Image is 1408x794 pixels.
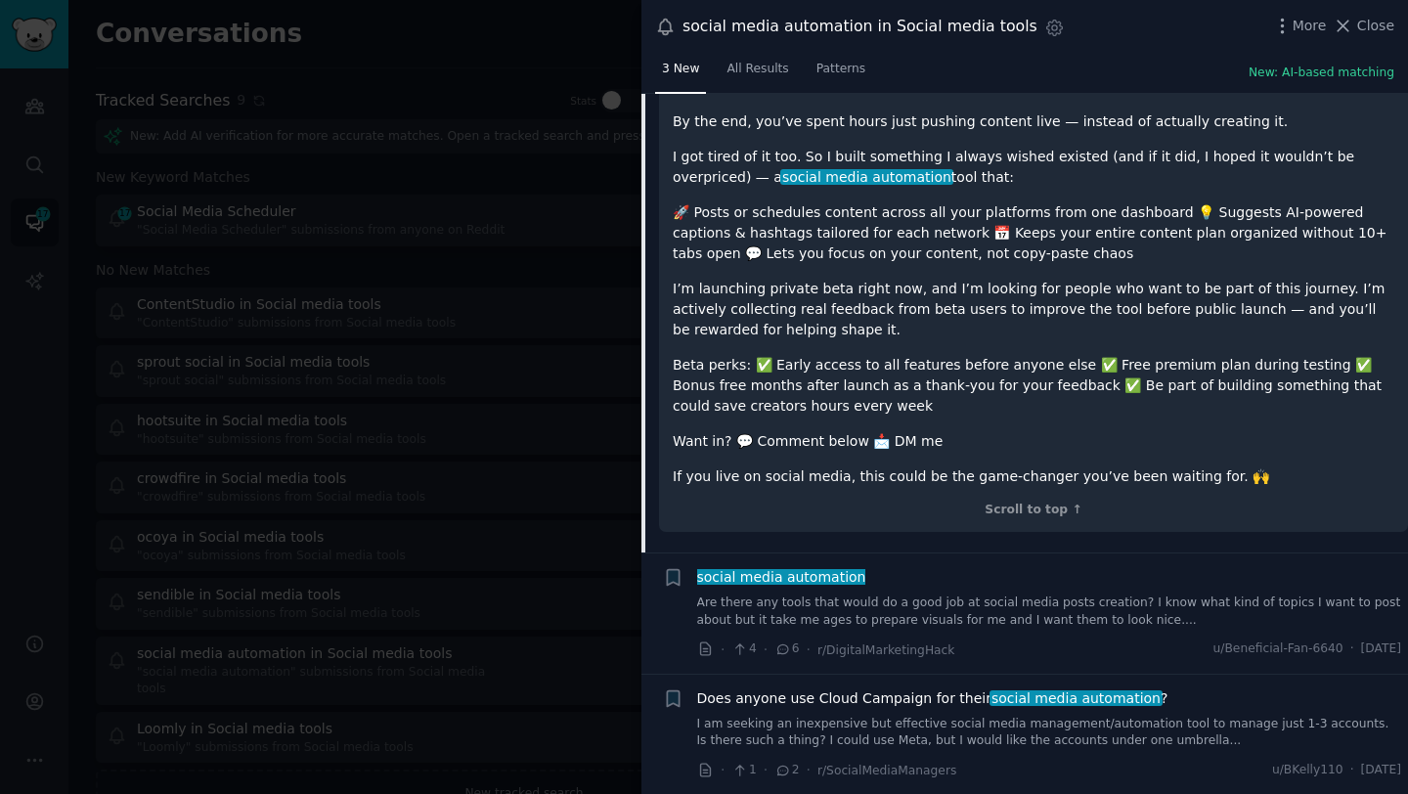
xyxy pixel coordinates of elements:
[655,54,706,94] a: 3 New
[807,760,811,780] span: ·
[682,15,1037,39] div: social media automation in Social media tools
[697,595,1402,629] a: Are there any tools that would do a good job at social media posts creation? I know what kind of ...
[764,760,768,780] span: ·
[817,643,955,657] span: r/DigitalMarketingHack
[673,147,1394,188] p: I got tired of it too. So I built something I always wished existed (and if it did, I hoped it wo...
[990,690,1162,706] span: social media automation
[673,355,1394,417] p: Beta perks: ✅ Early access to all features before anyone else ✅ Free premium plan during testing ...
[673,502,1394,519] div: Scroll to top ↑
[1293,16,1327,36] span: More
[816,61,865,78] span: Patterns
[1333,16,1394,36] button: Close
[1361,762,1401,779] span: [DATE]
[1249,65,1394,82] button: New: AI-based matching
[810,54,872,94] a: Patterns
[1350,640,1354,658] span: ·
[720,54,795,94] a: All Results
[1350,762,1354,779] span: ·
[731,762,756,779] span: 1
[697,716,1402,750] a: I am seeking an inexpensive but effective social media management/automation tool to manage just ...
[721,760,725,780] span: ·
[1213,640,1343,658] span: u/Beneficial-Fan-6640
[673,466,1394,487] p: If you live on social media, this could be the game-changer you’ve been waiting for. 🙌
[721,640,725,660] span: ·
[774,762,799,779] span: 2
[673,111,1394,132] p: By the end, you’ve spent hours just pushing content live — instead of actually creating it.
[1272,16,1327,36] button: More
[695,569,867,585] span: social media automation
[673,279,1394,340] p: I’m launching private beta right now, and I’m looking for people who want to be part of this jour...
[1357,16,1394,36] span: Close
[726,61,788,78] span: All Results
[673,202,1394,264] p: 🚀 Posts or schedules content across all your platforms from one dashboard 💡 Suggests AI-powered c...
[697,688,1168,709] span: Does anyone use Cloud Campaign for their ?
[662,61,699,78] span: 3 New
[780,169,952,185] span: social media automation
[807,640,811,660] span: ·
[764,640,768,660] span: ·
[697,567,866,588] a: social media automation
[731,640,756,658] span: 4
[774,640,799,658] span: 6
[1361,640,1401,658] span: [DATE]
[1272,762,1343,779] span: u/BKelly110
[697,688,1168,709] a: Does anyone use Cloud Campaign for theirsocial media automation?
[817,764,956,777] span: r/SocialMediaManagers
[673,431,1394,452] p: Want in? 💬 Comment below 📩 DM me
